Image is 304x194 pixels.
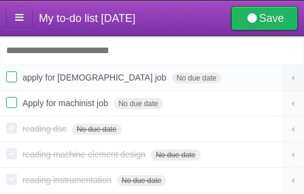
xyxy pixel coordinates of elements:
span: No due date [114,98,163,109]
label: Done [6,148,17,159]
span: reading dsc [22,124,69,134]
span: No due date [117,175,166,186]
span: apply for [DEMOGRAPHIC_DATA] job [22,73,170,82]
span: No due date [72,124,121,135]
label: Done [6,123,17,134]
label: Done [6,71,17,82]
label: Done [6,174,17,185]
span: My to-do list [DATE] [39,12,136,24]
span: No due date [172,73,221,84]
label: Done [6,97,17,108]
a: Save [231,6,298,31]
span: Apply for machinist job [22,98,111,108]
span: No due date [151,149,200,160]
span: reading instrumentation [22,175,114,185]
span: reading machine element design [22,149,148,159]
